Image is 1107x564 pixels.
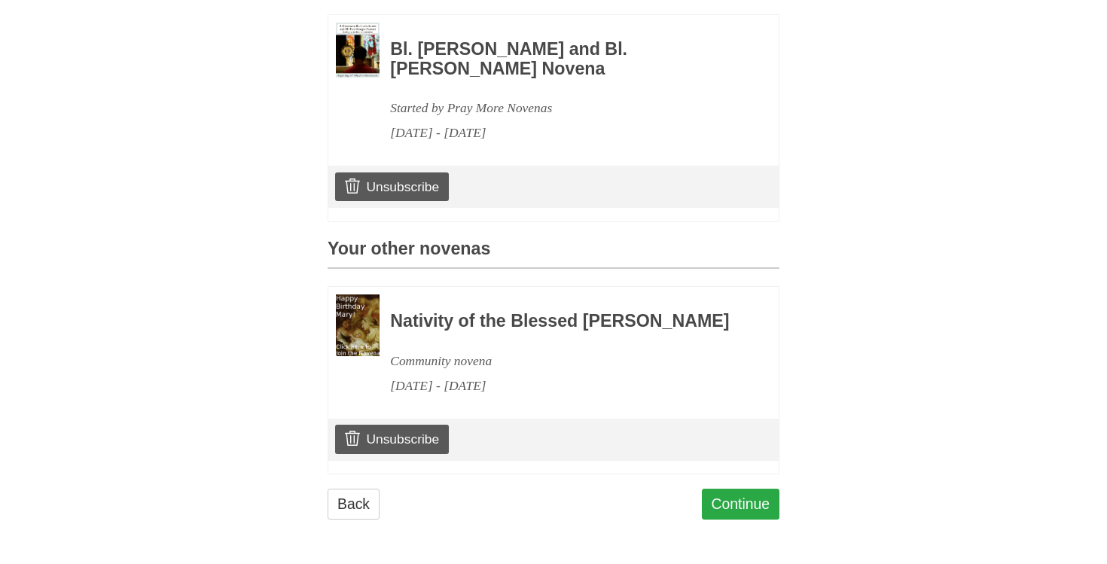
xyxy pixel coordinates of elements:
[390,120,738,145] div: [DATE] - [DATE]
[390,373,738,398] div: [DATE] - [DATE]
[390,40,738,78] h3: Bl. [PERSON_NAME] and Bl. [PERSON_NAME] Novena
[336,294,380,356] img: Novena image
[390,312,738,331] h3: Nativity of the Blessed [PERSON_NAME]
[328,239,779,269] h3: Your other novenas
[390,96,738,120] div: Started by Pray More Novenas
[328,489,380,520] a: Back
[335,425,449,453] a: Unsubscribe
[390,349,738,373] div: Community novena
[335,172,449,201] a: Unsubscribe
[702,489,780,520] a: Continue
[336,23,380,78] img: Novena image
